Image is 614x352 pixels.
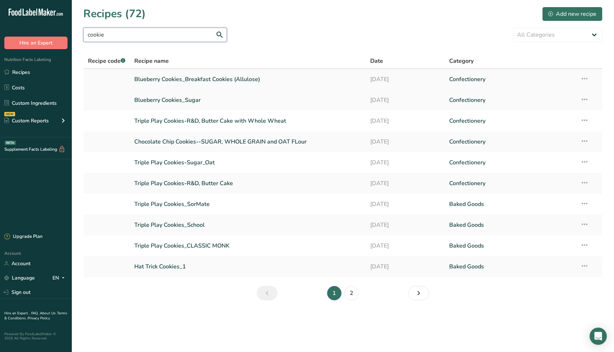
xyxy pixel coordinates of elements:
a: [DATE] [370,134,440,149]
a: Confectionery [449,176,572,191]
div: Add new recipe [548,10,596,18]
span: Date [370,57,383,65]
a: [DATE] [370,113,440,128]
div: Upgrade Plan [4,233,42,240]
a: Triple Play Cookies_School [134,217,362,233]
h1: Recipes (72) [83,6,146,22]
a: Triple Play Cookies_SorMate [134,197,362,212]
a: Confectionery [449,134,572,149]
a: [DATE] [370,93,440,108]
a: Baked Goods [449,238,572,253]
div: NEW [4,112,15,116]
a: Confectionery [449,93,572,108]
a: Confectionery [449,72,572,87]
a: [DATE] [370,176,440,191]
a: Baked Goods [449,259,572,274]
a: Hat Trick Cookies_1 [134,259,362,274]
a: [DATE] [370,72,440,87]
a: Baked Goods [449,217,572,233]
a: Triple Play Cookies-Sugar_Oat [134,155,362,170]
a: Triple Play Cookies-R&D, Butter Cake with Whole Wheat [134,113,362,128]
a: Terms & Conditions . [4,311,67,321]
span: Recipe code [88,57,125,65]
a: Baked Goods [449,197,572,212]
a: [DATE] [370,238,440,253]
a: [DATE] [370,197,440,212]
button: Hire an Expert [4,37,68,49]
button: Add new recipe [542,7,603,21]
a: Blueberry Cookies_Breakfast Cookies (Allulose) [134,72,362,87]
input: Search for recipe [83,28,227,42]
a: Privacy Policy [28,316,50,321]
div: Open Intercom Messenger [590,328,607,345]
a: FAQ . [31,311,40,316]
a: [DATE] [370,259,440,274]
a: About Us . [40,311,57,316]
a: Chocolate Chip Cookies--SUGAR, WHOLE GRAIN and OAT FLour [134,134,362,149]
a: Next page [408,286,429,300]
a: Language [4,272,35,284]
a: [DATE] [370,217,440,233]
div: Powered By FoodLabelMaker © 2025 All Rights Reserved [4,332,68,341]
div: BETA [5,141,16,145]
a: Page 2. [344,286,359,300]
a: Previous page [257,286,278,300]
span: Recipe name [134,57,169,65]
a: Confectionery [449,155,572,170]
span: Category [449,57,474,65]
a: Confectionery [449,113,572,128]
a: Hire an Expert . [4,311,30,316]
a: Triple Play Cookies_CLASSIC MONK [134,238,362,253]
a: [DATE] [370,155,440,170]
div: EN [52,274,68,282]
div: Custom Reports [4,117,49,125]
a: Blueberry Cookies_Sugar [134,93,362,108]
a: Triple Play Cookies-R&D, Butter Cake [134,176,362,191]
